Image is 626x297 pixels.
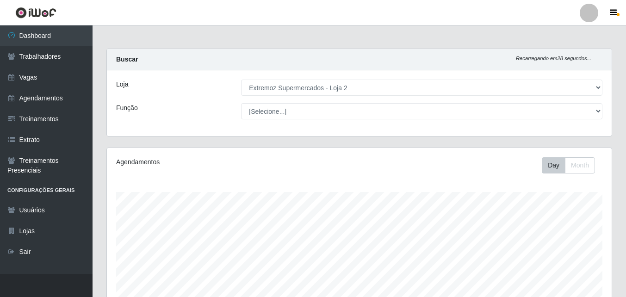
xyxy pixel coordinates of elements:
[15,7,56,19] img: CoreUI Logo
[542,157,602,173] div: Toolbar with button groups
[565,157,595,173] button: Month
[116,80,128,89] label: Loja
[116,103,138,113] label: Função
[516,56,591,61] i: Recarregando em 28 segundos...
[542,157,565,173] button: Day
[116,56,138,63] strong: Buscar
[542,157,595,173] div: First group
[116,157,310,167] div: Agendamentos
